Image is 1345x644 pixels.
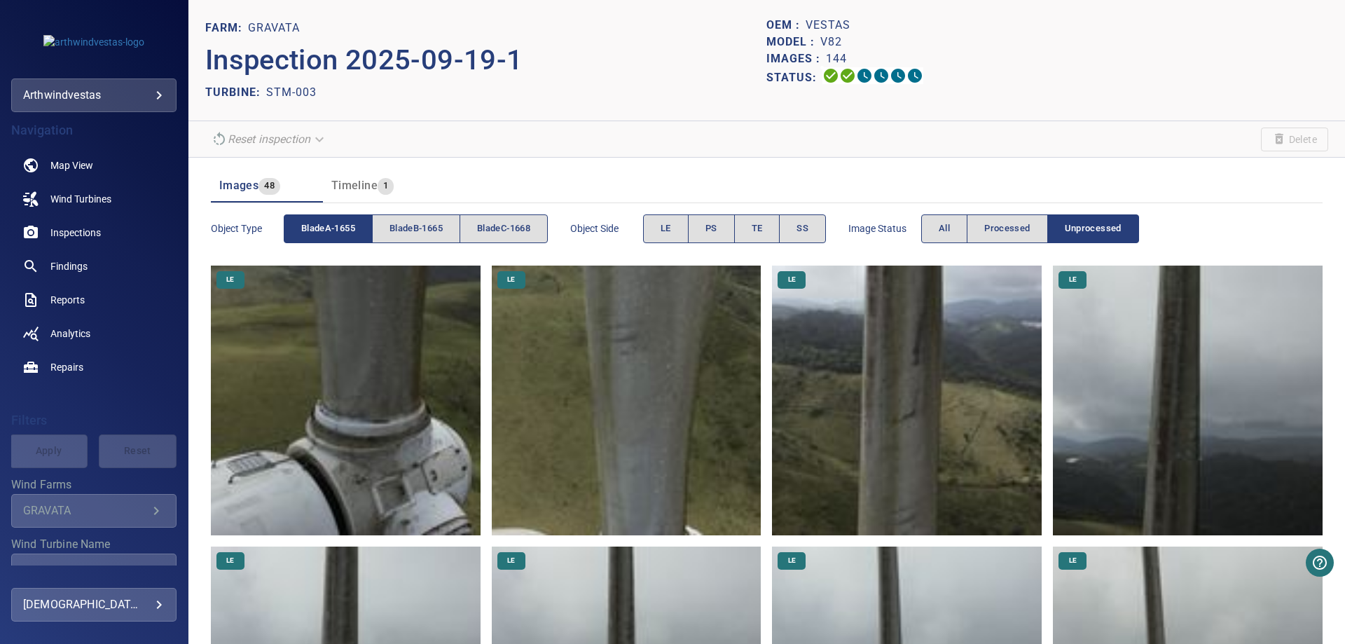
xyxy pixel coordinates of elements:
p: GRAVATA [248,20,300,36]
span: Object Side [570,221,643,235]
span: LE [1061,556,1085,566]
span: LE [780,556,804,566]
label: Wind Farms [11,479,177,491]
span: Inspections [50,226,101,240]
div: GRAVATA [23,504,148,517]
span: Wind Turbines [50,192,111,206]
p: Model : [766,34,820,50]
span: All [939,221,950,237]
span: bladeA-1655 [301,221,355,237]
span: LE [1061,275,1085,285]
span: 1 [378,178,394,194]
div: [DEMOGRAPHIC_DATA] Proenca [23,594,165,616]
span: LE [780,275,804,285]
span: Map View [50,158,93,172]
img: arthwindvestas-logo [43,35,144,49]
button: bladeA-1655 [284,214,373,243]
a: map noActive [11,149,177,182]
button: SS [779,214,826,243]
div: Wind Farms [11,494,177,528]
p: V82 [820,34,842,50]
span: Findings [50,259,88,273]
svg: Matching 0% [890,67,906,84]
button: PS [688,214,735,243]
p: Status: [766,67,822,88]
div: arthwindvestas [11,78,177,112]
a: windturbines noActive [11,182,177,216]
svg: Classification 0% [906,67,923,84]
span: Reports [50,293,85,307]
em: Reset inspection [228,132,310,146]
a: analytics noActive [11,317,177,350]
a: findings noActive [11,249,177,283]
h4: Navigation [11,123,177,137]
span: PS [705,221,717,237]
label: Wind Turbine Name [11,539,177,550]
span: Images [219,179,258,192]
button: TE [734,214,780,243]
span: Unable to delete the inspection due to your user permissions [1261,128,1328,151]
svg: Selecting 0% [856,67,873,84]
span: LE [218,275,242,285]
span: Repairs [50,360,83,374]
div: objectSide [643,214,826,243]
span: TE [752,221,763,237]
span: LE [499,275,523,285]
div: objectType [284,214,548,243]
button: Processed [967,214,1047,243]
h4: Filters [11,413,177,427]
p: FARM: [205,20,248,36]
span: Image Status [848,221,921,235]
span: LE [218,556,242,566]
div: Reset inspection [205,127,333,151]
span: Analytics [50,327,90,341]
a: inspections noActive [11,216,177,249]
span: 48 [258,178,280,194]
button: LE [643,214,689,243]
p: STM-003 [266,84,317,101]
div: Wind Turbine Name [11,554,177,587]
div: imageStatus [921,214,1139,243]
a: repairs noActive [11,350,177,384]
button: All [921,214,967,243]
p: Images : [766,50,826,67]
div: arthwindvestas [23,84,165,107]
span: bladeC-1668 [477,221,530,237]
span: Object type [211,221,284,235]
span: Unprocessed [1065,221,1122,237]
a: reports noActive [11,283,177,317]
div: Unable to reset the inspection due to your user permissions [205,127,333,151]
svg: Data Formatted 100% [839,67,856,84]
button: bladeC-1668 [460,214,548,243]
span: Processed [984,221,1030,237]
p: Vestas [806,17,850,34]
span: LE [661,221,671,237]
button: bladeB-1665 [372,214,460,243]
p: OEM : [766,17,806,34]
span: bladeB-1665 [389,221,443,237]
svg: ML Processing 0% [873,67,890,84]
p: Inspection 2025-09-19-1 [205,39,767,81]
p: TURBINE: [205,84,266,101]
span: Timeline [331,179,378,192]
p: 144 [826,50,847,67]
span: SS [796,221,808,237]
svg: Uploading 100% [822,67,839,84]
button: Unprocessed [1047,214,1139,243]
span: LE [499,556,523,566]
